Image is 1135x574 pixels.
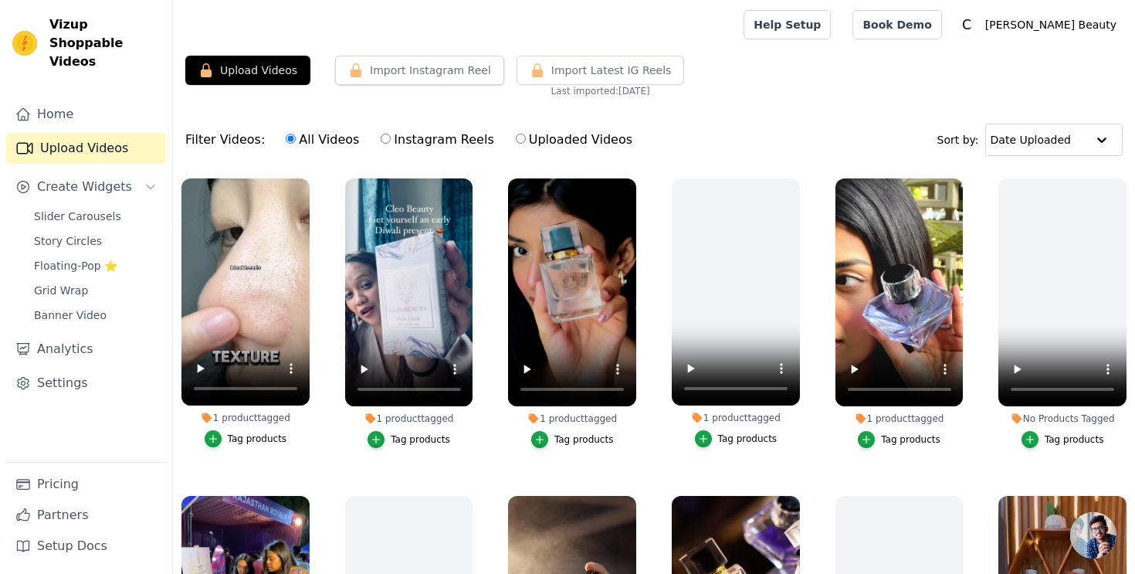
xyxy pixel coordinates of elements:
p: [PERSON_NAME] Beauty [979,11,1123,39]
span: Vizup Shoppable Videos [49,15,160,71]
button: Create Widgets [6,172,166,202]
a: Open chat [1070,512,1116,559]
div: 1 product tagged [835,413,964,425]
a: Partners [6,500,166,531]
a: Analytics [6,334,166,365]
button: Tag products [1021,431,1104,448]
input: All Videos [286,134,296,144]
button: Tag products [695,430,778,447]
label: Instagram Reels [380,130,494,150]
button: Import Latest IG Reels [517,56,685,85]
a: Story Circles [25,230,166,252]
span: Last imported: [DATE] [551,85,650,97]
a: Settings [6,368,166,399]
span: Banner Video [34,307,107,323]
div: Tag products [391,433,450,446]
a: Grid Wrap [25,280,166,301]
img: Vizup [12,31,37,56]
a: Pricing [6,469,166,500]
div: Filter Videos: [185,122,641,158]
span: Slider Carousels [34,209,121,224]
div: 1 product tagged [672,412,800,424]
button: Tag products [205,430,287,447]
a: Banner Video [25,304,166,326]
div: Sort by: [937,124,1123,156]
div: 1 product tagged [181,412,310,424]
div: No Products Tagged [998,413,1127,425]
button: C [PERSON_NAME] Beauty [954,11,1123,39]
input: Instagram Reels [381,134,391,144]
span: Create Widgets [37,178,132,196]
div: Tag products [554,433,614,446]
span: Import Latest IG Reels [551,63,672,78]
text: C [962,17,971,32]
button: Tag products [531,431,614,448]
a: Book Demo [852,10,941,39]
div: Tag products [718,433,778,445]
div: 1 product tagged [508,413,636,425]
a: Home [6,99,166,130]
label: Uploaded Videos [515,130,633,150]
a: Upload Videos [6,133,166,164]
div: 1 product tagged [345,413,473,425]
span: Grid Wrap [34,283,88,298]
button: Upload Videos [185,56,310,85]
div: Tag products [881,433,940,446]
a: Help Setup [744,10,831,39]
input: Uploaded Videos [516,134,526,144]
a: Floating-Pop ⭐ [25,255,166,277]
a: Slider Carousels [25,205,166,227]
a: Setup Docs [6,531,166,562]
div: Tag products [1045,433,1104,446]
button: Tag products [858,431,940,448]
span: Floating-Pop ⭐ [34,258,117,273]
button: Tag products [368,431,450,448]
div: Tag products [228,433,287,445]
span: Story Circles [34,233,102,249]
button: Import Instagram Reel [335,56,504,85]
label: All Videos [285,130,360,150]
